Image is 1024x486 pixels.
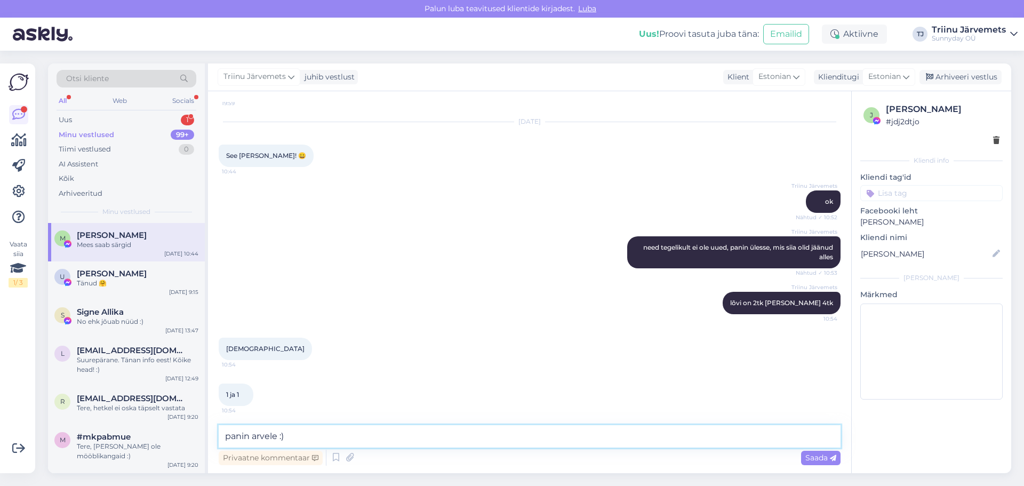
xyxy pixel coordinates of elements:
span: Signe Allika [77,307,124,317]
span: Nähtud ✓ 10:52 [796,213,837,221]
div: # jdj2dtjo [886,116,999,128]
span: ok [825,197,833,205]
div: Triinu Järvemets [932,26,1006,34]
span: U [60,273,65,281]
span: Nähtud ✓ 10:53 [796,269,837,277]
div: Socials [170,94,196,108]
div: Kõik [59,173,74,184]
b: Uus! [639,29,659,39]
div: Tiimi vestlused [59,144,111,155]
div: [PERSON_NAME] [886,103,999,116]
span: j [870,111,873,119]
div: No ehk jõuab nüüd :) [77,317,198,326]
span: Triinu Järvemets [791,283,837,291]
p: Kliendi tag'id [860,172,1003,183]
div: Arhiveeritud [59,188,102,199]
div: Suurepärane. Tänan info eest! Kõike head! :) [77,355,198,375]
div: juhib vestlust [300,71,355,83]
div: 1 [181,115,194,125]
span: Triinu Järvemets [791,228,837,236]
div: AI Assistent [59,159,98,170]
div: Aktiivne [822,25,887,44]
input: Lisa tag [860,185,1003,201]
p: Facebooki leht [860,205,1003,217]
span: l [61,349,65,357]
div: Arhiveeri vestlus [919,70,1002,84]
div: [DATE] 10:44 [164,250,198,258]
button: Emailid [763,24,809,44]
span: Margit Salk [77,230,147,240]
textarea: [PERSON_NAME] : [219,425,841,448]
div: Vaata siia [9,240,28,288]
p: Märkmed [860,289,1003,300]
div: [DATE] 9:15 [169,288,198,296]
div: [PERSON_NAME] [860,273,1003,283]
div: 0 [179,144,194,155]
span: [DEMOGRAPHIC_DATA] [226,345,305,353]
div: [DATE] 9:20 [167,461,198,469]
div: Tere, hetkel ei oska täpselt vastata [77,403,198,413]
div: 99+ [171,130,194,140]
span: 10:44 [222,168,262,176]
span: 10:54 [797,315,837,323]
div: 1 / 3 [9,278,28,288]
span: Luba [575,4,599,13]
span: Estonian [868,71,901,83]
span: 10:54 [222,407,262,415]
div: Tänud 🤗 [77,278,198,288]
span: Saada [805,453,836,463]
div: Tere, [PERSON_NAME] ole mööblikangaid :) [77,442,198,461]
span: need tegelikult ei ole uued, panin ülesse, mis siia olid jäänud alles [643,243,835,261]
span: M [60,234,66,242]
div: [DATE] 13:47 [165,326,198,334]
span: #mkpabmue [77,432,131,442]
span: Estonian [758,71,791,83]
div: All [57,94,69,108]
div: Web [110,94,129,108]
span: reetkiigemae@gmail.com [77,394,188,403]
span: Otsi kliente [66,73,109,84]
span: Triinu Järvemets [791,182,837,190]
div: [DATE] 9:20 [167,413,198,421]
div: Proovi tasuta juba täna: [639,28,759,41]
span: See [PERSON_NAME]! 😀 [226,152,306,160]
p: Kliendi nimi [860,232,1003,243]
span: 1 ja 1 [226,391,239,399]
div: TJ [913,27,927,42]
div: [DATE] 12:49 [165,375,198,383]
input: Lisa nimi [861,248,990,260]
span: lõvi on 2tk [PERSON_NAME] 4tk [730,299,833,307]
img: Askly Logo [9,72,29,92]
span: m [60,436,66,444]
span: liisbeth.kose@gmail.com [77,346,188,355]
span: Triinu Järvemets [223,71,286,83]
span: 10:54 [222,361,262,369]
div: [DATE] [219,117,841,126]
p: [PERSON_NAME] [860,217,1003,228]
div: Kliendi info [860,156,1003,165]
a: Triinu JärvemetsSunnyday OÜ [932,26,1018,43]
span: S [61,311,65,319]
div: Uus [59,115,72,125]
span: Ulvi Rn [77,269,147,278]
div: Sunnyday OÜ [932,34,1006,43]
div: Privaatne kommentaar [219,451,323,465]
span: r [60,397,65,405]
div: Minu vestlused [59,130,114,140]
span: Minu vestlused [102,207,150,217]
div: Klienditugi [814,71,859,83]
div: Klient [723,71,749,83]
span: 19:59 [222,99,262,107]
div: Mees saab särgid [77,240,198,250]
